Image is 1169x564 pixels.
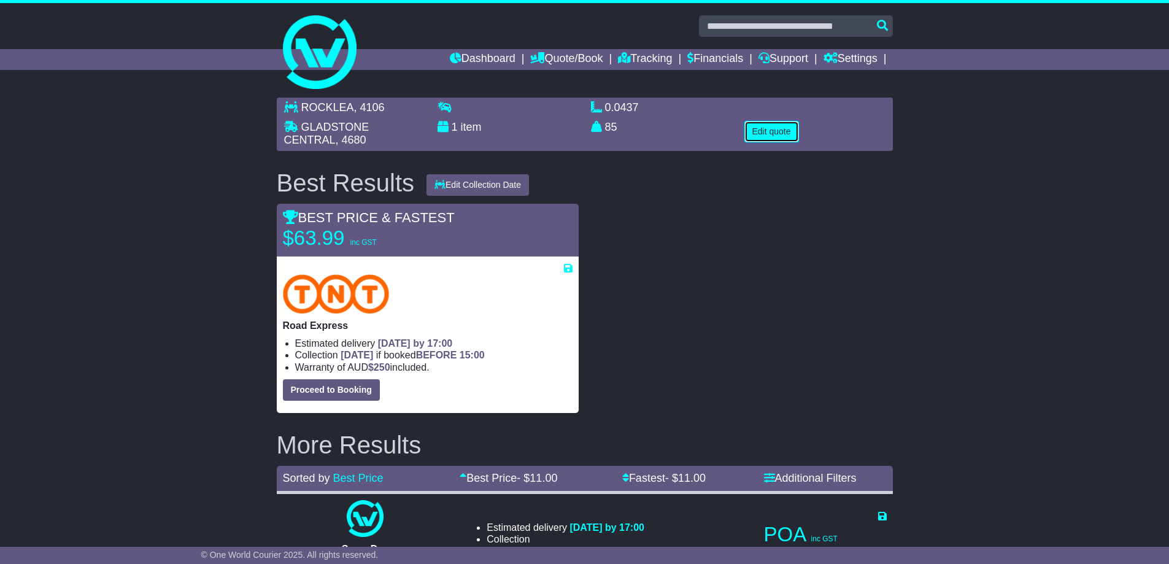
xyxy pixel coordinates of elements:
span: , 4680 [336,134,366,146]
img: TNT Domestic: Road Express [283,274,390,314]
span: 0.0437 [605,101,639,114]
p: POA [764,522,887,547]
span: [DATE] by 17:00 [378,338,453,349]
a: Best Price- $11.00 [460,472,557,484]
a: Financials [687,49,743,70]
button: Edit Collection Date [426,174,529,196]
span: $ [560,546,582,557]
li: Collection [487,533,644,545]
span: 250 [566,546,582,557]
span: [DATE] by 17:00 [569,522,644,533]
li: Estimated delivery [487,522,644,533]
span: , 4106 [354,101,385,114]
span: - $ [665,472,706,484]
span: ROCKLEA [301,101,354,114]
p: $63.99 [283,226,436,250]
span: if booked [341,350,484,360]
span: inc GST [811,535,838,543]
li: Warranty of AUD included. [487,546,644,557]
span: - $ [517,472,557,484]
img: One World Courier: Same Day Nationwide(quotes take 0.5-1 hour) [347,500,384,537]
span: 11.00 [530,472,557,484]
a: Tracking [618,49,672,70]
a: Best Price [333,472,384,484]
a: Dashboard [450,49,515,70]
a: Additional Filters [764,472,857,484]
span: 11.00 [678,472,706,484]
h2: More Results [277,431,893,458]
span: 15:00 [460,350,485,360]
span: BEST PRICE & FASTEST [283,210,455,225]
button: Edit quote [744,121,799,142]
span: BEFORE [416,350,457,360]
span: 1 [452,121,458,133]
a: Support [758,49,808,70]
li: Collection [295,349,573,361]
span: $ [368,362,390,373]
span: 85 [605,121,617,133]
span: item [461,121,482,133]
span: [DATE] [341,350,373,360]
span: © One World Courier 2025. All rights reserved. [201,550,379,560]
span: GLADSTONE CENTRAL [284,121,369,147]
a: Settings [824,49,878,70]
span: Sorted by [283,472,330,484]
p: Road Express [283,320,573,331]
a: Fastest- $11.00 [622,472,706,484]
span: inc GST [350,238,377,247]
button: Proceed to Booking [283,379,380,401]
div: Best Results [271,169,421,196]
li: Warranty of AUD included. [295,361,573,373]
a: Quote/Book [530,49,603,70]
span: 250 [374,362,390,373]
li: Estimated delivery [295,338,573,349]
